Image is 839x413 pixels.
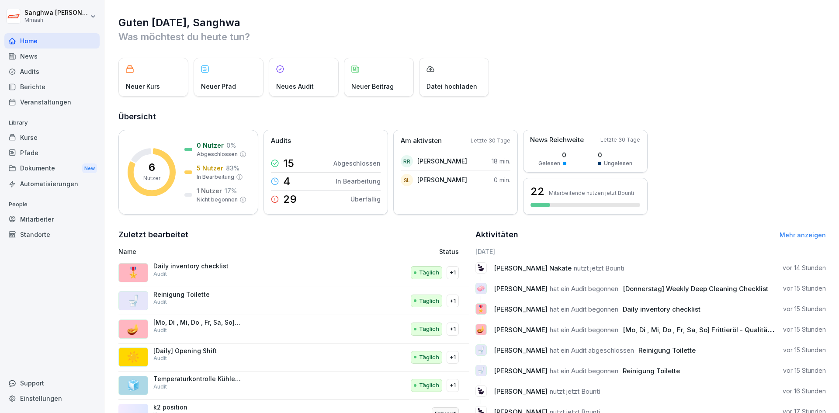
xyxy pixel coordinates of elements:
p: 🚽 [477,344,485,356]
p: 🚽 [477,364,485,377]
p: Audit [153,298,167,306]
h1: Guten [DATE], Sanghwa [118,16,826,30]
p: Neuer Kurs [126,82,160,91]
p: Name [118,247,338,256]
p: Abgeschlossen [197,150,238,158]
p: vor 15 Stunden [783,325,826,334]
p: 18 min. [492,156,510,166]
a: DokumenteNew [4,160,100,177]
p: Datei hochladen [426,82,477,91]
span: [PERSON_NAME] Nakate [494,264,572,272]
p: +1 [450,297,456,305]
p: 🧼 [477,282,485,295]
p: Täglich [419,325,439,333]
p: Letzte 30 Tage [600,136,640,144]
p: 83 % [226,163,239,173]
div: Dokumente [4,160,100,177]
p: vor 16 Stunden [783,387,826,396]
div: News [4,49,100,64]
p: 0 [598,150,632,160]
p: +1 [450,325,456,333]
span: hat ein Audit begonnen [550,285,618,293]
h6: [DATE] [475,247,826,256]
p: vor 15 Stunden [783,366,826,375]
div: Mitarbeiter [4,212,100,227]
span: [Mo, Di , Mi, Do , Fr, Sa, So] Frittieröl - Qualitätskontrolle [623,326,801,334]
a: Kurse [4,130,100,145]
p: Status [439,247,459,256]
h2: Zuletzt bearbeitet [118,229,469,241]
p: News Reichweite [530,135,584,145]
p: Überfällig [350,194,381,204]
p: Reinigung Toilette [153,291,241,298]
a: Berichte [4,79,100,94]
p: 29 [283,194,297,205]
span: [PERSON_NAME] [494,387,548,396]
span: [Donnerstag] Weekly Deep Cleaning Checklist [623,285,768,293]
div: Standorte [4,227,100,242]
span: [PERSON_NAME] [494,305,548,313]
p: Mmaah [24,17,88,23]
p: Audits [271,136,291,146]
p: [Daily] Opening Shift [153,347,241,355]
p: Audit [153,354,167,362]
span: [PERSON_NAME] [494,285,548,293]
a: ☀️[Daily] Opening ShiftAuditTäglich+1 [118,344,469,372]
p: Nicht begonnen [197,196,238,204]
span: [PERSON_NAME] [494,367,548,375]
p: Täglich [419,353,439,362]
p: 4 [283,176,290,187]
p: k2 position [153,403,241,411]
p: vor 14 Stunden [783,264,826,272]
p: Neuer Beitrag [351,82,394,91]
a: 🧊Temperaturkontrolle KühleinheitenAuditTäglich+1 [118,371,469,400]
a: Audits [4,64,100,79]
div: RR [401,155,413,167]
p: Library [4,116,100,130]
span: [PERSON_NAME] [494,346,548,354]
div: SL [401,174,413,186]
p: Audit [153,326,167,334]
p: 0 % [226,141,236,150]
div: Pfade [4,145,100,160]
h3: 22 [530,184,544,199]
p: Neues Audit [276,82,314,91]
p: +1 [450,353,456,362]
p: Audit [153,383,167,391]
p: vor 15 Stunden [783,305,826,313]
p: 0 [538,150,566,160]
div: Automatisierungen [4,176,100,191]
p: 🎖️ [477,303,485,315]
span: hat ein Audit begonnen [550,305,618,313]
p: [PERSON_NAME] [417,156,467,166]
a: Mehr anzeigen [780,231,826,239]
p: 5 Nutzer [197,163,223,173]
p: Audit [153,270,167,278]
a: Home [4,33,100,49]
p: [PERSON_NAME] [417,175,467,184]
span: hat ein Audit begonnen [550,326,618,334]
p: Täglich [419,268,439,277]
p: 6 [149,162,155,173]
p: 17 % [225,186,237,195]
h2: Aktivitäten [475,229,518,241]
span: Reinigung Toilette [623,367,680,375]
p: Neuer Pfad [201,82,236,91]
p: 🚽 [127,293,140,309]
p: 🪔 [477,323,485,336]
p: 1 Nutzer [197,186,222,195]
div: Support [4,375,100,391]
p: Ungelesen [604,160,632,167]
span: hat ein Audit abgeschlossen [550,346,634,354]
p: People [4,198,100,212]
a: Einstellungen [4,391,100,406]
p: Mitarbeitende nutzen jetzt Bounti [549,190,634,196]
p: In Bearbeitung [197,173,234,181]
span: Daily inventory checklist [623,305,700,313]
p: +1 [450,268,456,277]
a: 🪔[Mo, Di , Mi, Do , Fr, Sa, So] Frittieröl - QualitätskontrolleAuditTäglich+1 [118,315,469,344]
